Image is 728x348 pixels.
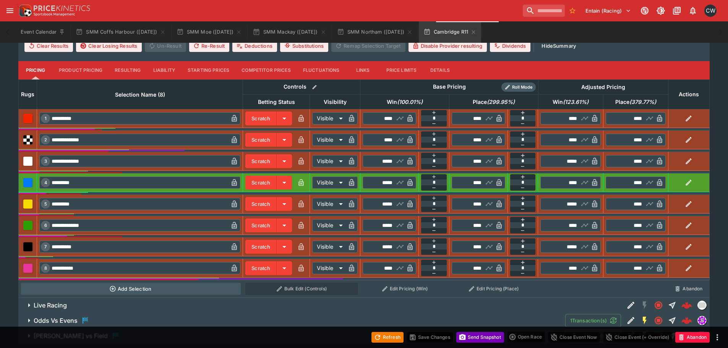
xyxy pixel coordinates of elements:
[423,61,457,79] button: Details
[668,79,709,109] th: Actions
[43,201,49,207] span: 5
[581,5,636,17] button: Select Tenant
[686,4,700,18] button: Notifications
[380,61,423,79] button: Price Limits
[312,134,345,146] div: Visible
[638,314,652,327] button: SGM Enabled
[76,40,142,52] button: Clear Losing Results
[464,97,523,107] span: Place(299.95%)
[145,40,186,52] span: Un-Result
[487,97,515,107] em: ( 299.95 %)
[681,300,692,311] img: logo-cerberus--red.svg
[665,314,679,327] button: Straight
[245,240,277,254] button: Scratch
[452,283,536,295] button: Edit Pricing (Place)
[43,137,49,142] span: 2
[697,301,707,310] div: liveracing
[172,21,247,43] button: SMM Moe ([DATE])
[409,40,487,52] button: Disable Provider resulting
[397,97,423,107] em: ( 100.01 %)
[243,79,360,94] th: Controls
[43,180,49,185] span: 4
[363,283,447,295] button: Edit Pricing (Win)
[280,40,328,52] button: Substitutions
[698,301,706,309] img: liveracing
[109,61,147,79] button: Resulting
[670,4,684,18] button: Documentation
[310,82,319,92] button: Bulk edit
[34,5,90,11] img: PriceKinetics
[245,261,277,275] button: Scratch
[419,21,481,43] button: Cambridge R11
[18,61,53,79] button: Pricing
[654,301,663,310] svg: Closed
[312,262,345,274] div: Visible
[704,5,717,17] div: Clint Wallis
[245,154,277,168] button: Scratch
[312,198,345,210] div: Visible
[43,223,49,228] span: 6
[652,314,665,327] button: Closed
[681,315,692,326] div: b32b1a4a-98df-4a2b-b697-c10227ba863b
[147,61,182,79] button: Liability
[713,333,722,342] button: more
[232,40,277,52] button: Deductions
[18,298,624,313] button: Live Racing
[679,313,694,328] a: b32b1a4a-98df-4a2b-b697-c10227ba863b
[501,83,536,92] div: Show/hide Price Roll mode configuration.
[670,283,707,295] button: Abandon
[312,112,345,125] div: Visible
[18,313,565,328] button: Odds Vs Evens
[346,61,380,79] button: Links
[43,265,49,271] span: 8
[248,21,331,43] button: SMM Mackay ([DATE])
[638,298,652,312] button: SGM Disabled
[34,13,75,16] img: Sportsbook Management
[629,97,656,107] em: ( 379.77 %)
[107,90,173,99] span: Selection Name (8)
[675,333,710,340] span: Mark an event as closed and abandoned.
[245,112,277,125] button: Scratch
[681,315,692,326] img: logo-cerberus--red.svg
[235,61,297,79] button: Competitor Prices
[697,316,707,325] div: simulator
[34,317,78,325] h6: Odds Vs Evens
[378,97,431,107] span: Win(100.01%)
[565,314,621,327] button: 1Transaction(s)
[245,133,277,147] button: Scratch
[53,61,109,79] button: Product Pricing
[189,40,229,52] button: Re-Result
[638,4,652,18] button: Connected to PK
[312,155,345,167] div: Visible
[16,21,70,43] button: Event Calendar
[245,197,277,211] button: Scratch
[679,298,694,313] a: 6a90539f-0705-43d0-896e-f6028875a910
[624,314,638,327] button: Edit Detail
[312,241,345,253] div: Visible
[245,176,277,189] button: Scratch
[43,159,49,164] span: 3
[245,219,277,232] button: Scratch
[312,219,345,231] div: Visible
[652,298,665,312] button: Closed
[24,40,73,52] button: Clear Results
[607,97,665,107] span: Place(379.77%)
[34,301,67,309] h6: Live Racing
[702,2,719,19] button: Clint Wallis
[71,21,170,43] button: SMM Coffs Harbour ([DATE])
[507,332,545,342] div: split button
[675,332,710,343] button: Abandon
[566,5,579,17] button: No Bookmarks
[312,176,345,189] div: Visible
[371,332,404,343] button: Refresh
[624,298,638,312] button: Edit Detail
[19,79,37,109] th: Rugs
[43,244,48,249] span: 7
[332,21,417,43] button: SMM Northam ([DATE])
[17,3,32,18] img: PriceKinetics Logo
[3,4,17,18] button: open drawer
[43,116,48,121] span: 1
[245,283,358,295] button: Bulk Edit (Controls)
[456,332,504,343] button: Send Snapshot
